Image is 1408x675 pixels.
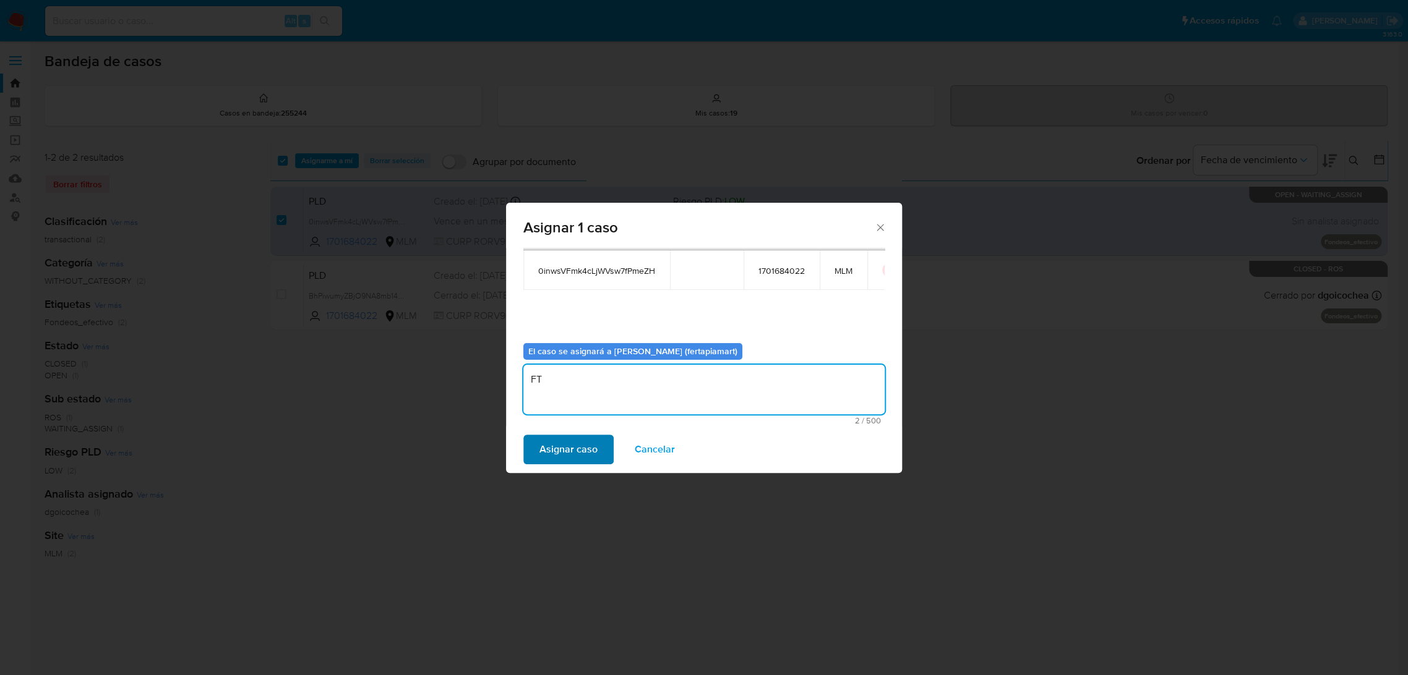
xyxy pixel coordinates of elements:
span: 1701684022 [758,265,805,276]
div: assign-modal [506,203,902,473]
span: Asignar caso [539,436,598,463]
span: 0inwsVFmk4cLjWVsw7fPmeZH [538,265,655,276]
span: Asignar 1 caso [523,220,874,235]
span: MLM [835,265,852,276]
span: Cancelar [635,436,675,463]
span: Máximo 500 caracteres [527,417,881,425]
button: Asignar caso [523,435,614,464]
button: Cerrar ventana [874,221,885,232]
textarea: FT [523,365,885,414]
button: icon-button [882,263,897,278]
b: El caso se asignará a [PERSON_NAME] (fertapiamart) [528,345,737,357]
button: Cancelar [619,435,691,464]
